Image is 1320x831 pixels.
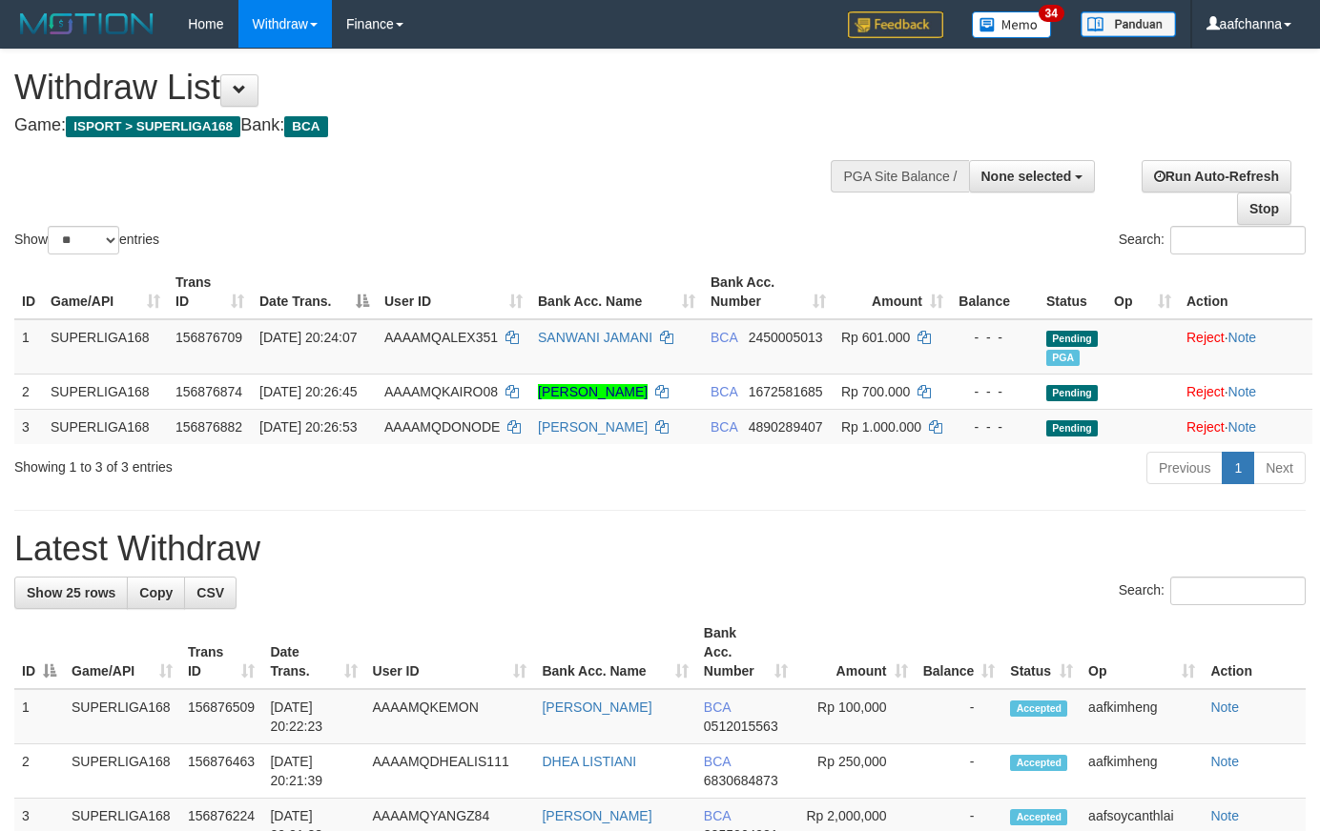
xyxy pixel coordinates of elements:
th: Date Trans.: activate to sort column ascending [262,616,364,689]
td: 1 [14,689,64,744]
a: Reject [1186,330,1225,345]
span: Copy [139,585,173,600]
span: BCA [704,699,731,715]
th: Status: activate to sort column ascending [1002,616,1081,689]
th: Action [1203,616,1306,689]
th: Op: activate to sort column ascending [1106,265,1179,319]
a: Reject [1186,419,1225,435]
span: Copy 4890289407 to clipboard [749,419,823,435]
span: Pending [1046,420,1098,436]
td: Rp 250,000 [795,744,916,799]
a: Previous [1146,452,1223,484]
h1: Latest Withdraw [14,530,1306,568]
td: 2 [14,374,43,409]
span: 156876709 [175,330,242,345]
th: User ID: activate to sort column ascending [377,265,530,319]
input: Search: [1170,577,1306,605]
td: SUPERLIGA168 [64,689,180,744]
th: Bank Acc. Number: activate to sort column ascending [696,616,795,689]
td: 2 [14,744,64,799]
th: Game/API: activate to sort column ascending [64,616,180,689]
td: AAAAMQKEMON [365,689,535,744]
td: AAAAMQDHEALIS111 [365,744,535,799]
span: Copy 0512015563 to clipboard [704,719,778,734]
a: [PERSON_NAME] [538,384,648,399]
span: Pending [1046,385,1098,401]
th: Bank Acc. Name: activate to sort column ascending [530,265,703,319]
th: Amount: activate to sort column ascending [834,265,951,319]
a: Reject [1186,384,1225,399]
span: Marked by aafsoycanthlai [1046,350,1080,366]
a: Note [1228,384,1257,399]
td: SUPERLIGA168 [43,409,168,444]
img: Feedback.jpg [848,11,943,38]
label: Show entries [14,226,159,254]
td: [DATE] 20:21:39 [262,744,364,799]
a: Note [1210,808,1239,823]
span: BCA [704,808,731,823]
span: 34 [1039,5,1064,22]
a: DHEA LISTIANI [542,754,636,769]
td: · [1179,319,1312,375]
td: 156876509 [180,689,262,744]
span: BCA [284,116,327,137]
div: - - - [959,328,1031,347]
span: Accepted [1010,755,1067,771]
div: - - - [959,382,1031,401]
a: [PERSON_NAME] [538,419,648,435]
a: CSV [184,577,237,609]
td: · [1179,409,1312,444]
span: None selected [981,169,1072,184]
td: SUPERLIGA168 [64,744,180,799]
td: Rp 100,000 [795,689,916,744]
a: Note [1210,699,1239,715]
td: · [1179,374,1312,409]
span: BCA [711,384,737,399]
th: Trans ID: activate to sort column ascending [180,616,262,689]
a: [PERSON_NAME] [542,808,651,823]
label: Search: [1119,577,1306,605]
td: aafkimheng [1081,744,1203,799]
td: - [916,689,1003,744]
select: Showentries [48,226,119,254]
th: Balance: activate to sort column ascending [916,616,1003,689]
th: Amount: activate to sort column ascending [795,616,916,689]
div: - - - [959,417,1031,436]
span: Rp 700.000 [841,384,910,399]
th: User ID: activate to sort column ascending [365,616,535,689]
span: AAAAMQKAIRO08 [384,384,498,399]
span: AAAAMQDONODE [384,419,500,435]
img: panduan.png [1081,11,1176,37]
span: [DATE] 20:24:07 [259,330,357,345]
a: Run Auto-Refresh [1142,160,1291,193]
th: Status [1039,265,1106,319]
td: - [916,744,1003,799]
th: Trans ID: activate to sort column ascending [168,265,252,319]
span: AAAAMQALEX351 [384,330,498,345]
a: 1 [1222,452,1254,484]
a: Copy [127,577,185,609]
th: ID [14,265,43,319]
span: BCA [704,754,731,769]
a: Note [1210,754,1239,769]
a: SANWANI JAMANI [538,330,652,345]
span: [DATE] 20:26:53 [259,419,357,435]
span: Rp 601.000 [841,330,910,345]
a: Show 25 rows [14,577,128,609]
th: Game/API: activate to sort column ascending [43,265,168,319]
input: Search: [1170,226,1306,254]
span: Accepted [1010,809,1067,825]
td: [DATE] 20:22:23 [262,689,364,744]
img: Button%20Memo.svg [972,11,1052,38]
div: Showing 1 to 3 of 3 entries [14,450,536,476]
span: ISPORT > SUPERLIGA168 [66,116,240,137]
a: [PERSON_NAME] [542,699,651,715]
span: Copy 1672581685 to clipboard [749,384,823,399]
span: Copy 6830684873 to clipboard [704,773,778,788]
div: PGA Site Balance / [831,160,968,193]
td: 3 [14,409,43,444]
th: Date Trans.: activate to sort column descending [252,265,377,319]
span: Accepted [1010,700,1067,717]
span: [DATE] 20:26:45 [259,384,357,399]
th: Bank Acc. Name: activate to sort column ascending [534,616,695,689]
